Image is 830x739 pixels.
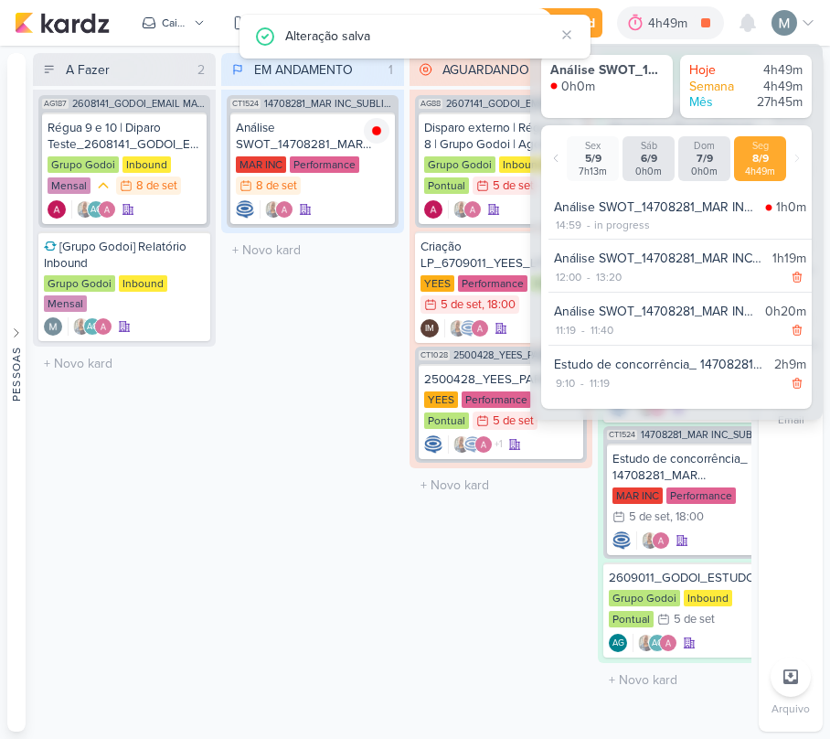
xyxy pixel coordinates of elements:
img: Iara Santos [76,200,94,219]
div: Análise SWOT_14708281_MAR INC_SUBLIME_JARDINS_PLANEJAMENTO ESTRATÉGICO [554,249,765,268]
img: kardz.app [15,12,110,34]
img: Caroline Traven De Andrade [463,435,482,454]
input: + Novo kard [37,350,212,377]
div: 5 de set [493,415,534,427]
div: 4h49m [738,166,782,177]
img: Alessandra Gomes [424,200,442,219]
span: AG187 [42,99,69,109]
img: Alessandra Gomes [471,319,489,337]
img: Iara Santos [452,435,471,454]
div: 1h19m [772,249,806,268]
div: Mensal [44,295,87,312]
p: AG [87,323,99,332]
span: 2607141_GODOI_EMAIL MARKETING_AGOSTO [446,99,583,109]
div: Novo Kard [534,14,595,33]
div: YEES [420,275,454,292]
div: Performance [462,391,531,408]
div: Criador(a): Aline Gimenez Graciano [609,634,627,652]
div: Alteração salva [285,26,554,46]
div: 8 de set [256,180,297,192]
img: Mariana Amorim [44,317,62,336]
div: Dom [682,140,727,152]
div: Criador(a): Isabella Machado Guimarães [420,319,439,337]
img: Alessandra Gomes [94,317,112,336]
img: Caroline Traven De Andrade [612,531,631,550]
div: in progress [594,217,650,233]
div: Colaboradores: Iara Santos, Caroline Traven De Andrade, Alessandra Gomes, Isabella Machado Guimarães [448,435,503,454]
div: 8 de set [136,180,177,192]
img: Alessandra Gomes [463,200,482,219]
div: Criação LP_6709011_YEES_LP MEETING_PARQUE BUENA VISTA [420,239,581,272]
div: 7h13m [570,166,615,177]
span: CT1028 [419,350,450,360]
p: Arquivo [771,701,810,717]
div: 5 de set [674,614,715,626]
div: 13:20 [594,269,623,285]
div: Semana [689,79,744,95]
div: Pessoas [8,347,25,402]
div: - [583,217,594,233]
div: 11:19 [588,375,612,391]
div: Performance [290,156,359,173]
div: 5 de set [629,511,670,523]
input: + Novo kard [225,237,400,263]
img: tracking [765,204,772,211]
img: Alessandra Gomes [474,435,493,454]
div: Grupo Godoi [48,156,119,173]
img: Caroline Traven De Andrade [424,435,442,454]
div: 0h0m [561,79,595,95]
span: 2608141_GODOI_EMAIL MARKETING_SETEMBRO [72,99,207,109]
span: 14708281_MAR INC_SUBLIME_JARDINS_PLANEJAMENTO ESTRATÉGICO [264,99,395,109]
div: - [583,269,594,285]
div: Sáb [626,140,671,152]
div: Criador(a): Alessandra Gomes [48,200,66,219]
div: Inbound [119,275,167,292]
div: Aline Gimenez Graciano [83,317,101,336]
p: IM [425,325,434,334]
div: 5 de set [493,180,534,192]
div: Grupo Godoi [609,590,680,606]
div: [Grupo Godoi] Relatório Inbound [44,239,205,272]
div: Criador(a): Caroline Traven De Andrade [424,435,442,454]
div: 5 de set [441,299,482,311]
div: 5/9 [570,152,615,166]
div: Colaboradores: Iara Santos, Aline Gimenez Graciano, Alessandra Gomes [71,200,116,219]
div: 12:00 [554,269,583,285]
div: 2 [190,60,212,80]
div: Colaboradores: Iara Santos, Alessandra Gomes [636,531,670,550]
div: 7/9 [682,152,727,166]
div: Estudo de concorrência_ 14708281_MAR INC_SUBLIME_JARDINS_PLANEJAMENTO ESTRATÉGICO [612,451,766,484]
div: Criador(a): Caroline Traven De Andrade [612,531,631,550]
div: MAR INC [612,487,663,504]
div: , 18:00 [670,511,704,523]
div: Aline Gimenez Graciano [648,634,666,652]
input: + Novo kard [413,472,589,498]
div: Colaboradores: Iara Santos, Alessandra Gomes [448,200,482,219]
p: AG [90,206,102,215]
span: CT1524 [607,430,637,440]
img: Caroline Traven De Andrade [460,319,478,337]
div: Pontual [424,177,469,194]
div: 1 [381,60,400,80]
div: Colaboradores: Iara Santos, Aline Gimenez Graciano, Alessandra Gomes [633,634,677,652]
div: Performance [666,487,736,504]
div: Colaboradores: Iara Santos, Alessandra Gomes [260,200,293,219]
div: Régua 9 e 10 | Diparo Teste_2608141_GODOI_EMAIL MARKETING_SETEMBRO [48,120,201,153]
input: + Novo kard [601,667,777,693]
span: CT1524 [230,99,261,109]
span: 2500428_YEES_PARQUE_BUENA_VISTA_AJUSTE_LP [453,350,583,360]
img: Mariana Amorim [771,10,797,36]
div: Colaboradores: Iara Santos, Caroline Traven De Andrade, Alessandra Gomes [444,319,489,337]
div: Mensal [48,177,90,194]
img: Iara Santos [264,200,282,219]
div: Análise SWOT_14708281_MAR INC_SUBLIME_JARDINS_PLANEJAMENTO ESTRATÉGICO [554,302,758,321]
img: tracking [550,82,558,90]
div: 0h20m [765,302,806,321]
img: Alessandra Gomes [98,200,116,219]
span: +1 [493,437,503,452]
img: Iara Santos [449,319,467,337]
div: Seg [738,140,782,152]
div: - [578,322,589,338]
img: tracking [364,118,389,144]
div: , 18:00 [482,299,516,311]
